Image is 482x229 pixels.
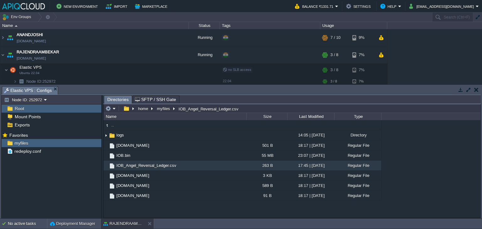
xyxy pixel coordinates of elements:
[4,97,44,103] button: Node ID: 252972
[110,122,115,128] span: ..
[246,181,287,190] div: 589 B
[13,106,25,111] a: Root
[115,173,150,178] a: [DOMAIN_NAME]
[115,143,150,148] a: [DOMAIN_NAME]
[352,77,373,86] div: 7%
[104,130,109,140] img: AMDAwAAAACH5BAEAAAAALAAAAAABAAEAAAICRAEAOw==
[1,22,188,29] div: Name
[106,3,129,10] button: Import
[380,3,398,10] button: Help
[246,161,287,170] div: 263 B
[2,13,33,21] button: Env Groups
[352,29,373,46] div: 9%
[287,171,334,180] div: 18:17 | [DATE]
[8,133,29,138] a: Favorites
[334,191,381,200] div: Regular File
[26,79,56,84] a: Node ID:252972
[6,29,14,46] img: AMDAwAAAACH5BAEAAAAALAAAAAABAAEAAAICRAEAOw==
[4,64,8,76] img: AMDAwAAAACH5BAEAAAAALAAAAAABAAEAAAICRAEAOw==
[104,161,109,170] img: AMDAwAAAACH5BAEAAAAALAAAAAABAAEAAAICRAEAOw==
[13,77,17,86] img: AMDAwAAAACH5BAEAAAAALAAAAAABAAEAAAICRAEAOw==
[247,113,287,120] div: Size
[334,161,381,170] div: Regular File
[156,106,172,111] button: myfiles
[330,64,338,76] div: 3 / 8
[177,106,238,111] div: IOB_Angel_Reversal_Ledger.csv
[334,130,381,140] div: Directory
[352,46,373,63] div: 7%
[246,191,287,200] div: 91 B
[13,140,29,146] span: myfiles
[295,3,335,10] button: Balance ₹1331.71
[334,171,381,180] div: Regular File
[189,22,220,29] div: Status
[115,183,150,188] a: [DOMAIN_NAME]
[103,221,143,227] button: RAJENDRAAMBEKAR
[104,191,109,200] img: AMDAwAAAACH5BAEAAAAALAAAAAABAAEAAAICRAEAOw==
[17,77,26,86] img: AMDAwAAAACH5BAEAAAAALAAAAAABAAEAAAICRAEAOw==
[330,77,337,86] div: 3 / 8
[109,183,115,189] img: AMDAwAAAACH5BAEAAAAALAAAAAABAAEAAAICRAEAOw==
[223,68,251,72] span: no SLB access
[13,148,42,154] a: redeploy.conf
[287,130,334,140] div: 14:05 | [DATE]
[109,152,115,159] img: AMDAwAAAACH5BAEAAAAALAAAAAABAAEAAAICRAEAOw==
[109,193,115,200] img: AMDAwAAAACH5BAEAAAAALAAAAAABAAEAAAICRAEAOw==
[0,29,5,46] img: AMDAwAAAACH5BAEAAAAALAAAAAABAAEAAAICRAEAOw==
[287,151,334,160] div: 23:07 | [DATE]
[104,171,109,180] img: AMDAwAAAACH5BAEAAAAALAAAAAABAAEAAAICRAEAOw==
[330,29,340,46] div: 7 / 10
[107,96,129,104] span: Directories
[15,25,18,27] img: AMDAwAAAACH5BAEAAAAALAAAAAABAAEAAAICRAEAOw==
[352,64,373,76] div: 7%
[330,46,338,63] div: 3 / 8
[109,132,115,139] img: AMDAwAAAACH5BAEAAAAALAAAAAABAAEAAAICRAEAOw==
[19,65,43,70] a: Elastic VPSUbuntu 22.04
[409,3,476,10] button: [EMAIL_ADDRESS][DOMAIN_NAME]
[109,162,115,169] img: AMDAwAAAACH5BAEAAAAALAAAAAABAAEAAAICRAEAOw==
[246,151,287,160] div: 55 MB
[115,153,131,158] a: IOB.bin
[19,71,40,75] span: Ubuntu 22.04
[287,141,334,150] div: 18:17 | [DATE]
[104,122,110,129] img: AMDAwAAAACH5BAEAAAAALAAAAAABAAEAAAICRAEAOw==
[19,65,43,70] span: Elastic VPS
[104,104,480,113] input: Click to enter the path
[13,114,42,120] span: Mount Points
[104,181,109,190] img: AMDAwAAAACH5BAEAAAAALAAAAAABAAEAAAICRAEAOw==
[115,132,125,138] span: logs
[56,3,100,10] button: New Environment
[4,87,52,94] span: Elastic VPS : Configs
[17,32,43,38] a: ANANDJOSHI
[321,22,387,29] div: Usage
[17,38,46,44] a: [DOMAIN_NAME]
[334,151,381,160] div: Regular File
[334,141,381,150] div: Regular File
[287,161,334,170] div: 17:45 | [DATE]
[13,122,31,128] a: Exports
[135,3,169,10] button: Marketplace
[26,79,42,84] span: Node ID:
[8,219,47,229] div: No active tasks
[104,141,109,150] img: AMDAwAAAACH5BAEAAAAALAAAAAABAAEAAAICRAEAOw==
[220,22,320,29] div: Tags
[288,113,334,120] div: Last Modified
[115,193,150,198] a: [DOMAIN_NAME]
[287,191,334,200] div: 18:17 | [DATE]
[17,55,46,61] a: [DOMAIN_NAME]
[246,141,287,150] div: 501 B
[137,106,150,111] button: home
[26,79,56,84] span: 252972
[0,46,5,63] img: AMDAwAAAACH5BAEAAAAALAAAAAABAAEAAAICRAEAOw==
[115,163,177,168] a: IOB_Angel_Reversal_Ledger.csv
